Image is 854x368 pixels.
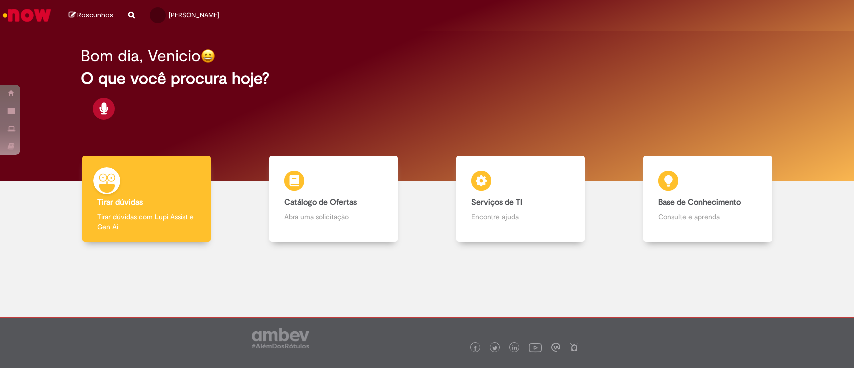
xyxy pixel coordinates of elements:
a: Serviços de TI Encontre ajuda [427,156,614,242]
b: Base de Conhecimento [658,197,741,207]
img: logo_footer_facebook.png [473,346,478,351]
span: [PERSON_NAME] [169,11,219,19]
p: Consulte e aprenda [658,212,757,222]
img: logo_footer_linkedin.png [512,345,517,351]
img: ServiceNow [1,5,53,25]
p: Abra uma solicitação [284,212,383,222]
img: happy-face.png [201,49,215,63]
a: Base de Conhecimento Consulte e aprenda [614,156,801,242]
img: logo_footer_naosei.png [570,343,579,352]
img: logo_footer_ambev_rotulo_gray.png [252,328,309,348]
img: logo_footer_workplace.png [551,343,560,352]
b: Catálogo de Ofertas [284,197,357,207]
img: logo_footer_youtube.png [529,341,542,354]
img: logo_footer_twitter.png [492,346,497,351]
span: Rascunhos [77,10,113,20]
p: Encontre ajuda [471,212,570,222]
h2: O que você procura hoje? [81,70,773,87]
a: Tirar dúvidas Tirar dúvidas com Lupi Assist e Gen Ai [53,156,240,242]
h2: Bom dia, Venicio [81,47,201,65]
a: Catálogo de Ofertas Abra uma solicitação [240,156,427,242]
b: Tirar dúvidas [97,197,143,207]
a: Rascunhos [69,11,113,20]
b: Serviços de TI [471,197,522,207]
p: Tirar dúvidas com Lupi Assist e Gen Ai [97,212,196,232]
